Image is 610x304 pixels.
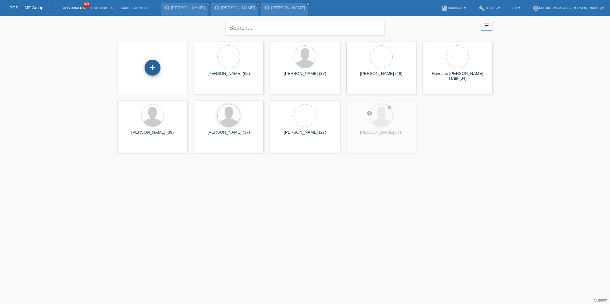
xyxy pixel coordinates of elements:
a: close [206,2,210,6]
div: [PERSON_NAME] (62) [199,71,259,81]
a: buildTools ▾ [475,6,503,10]
a: Email Support [116,6,151,10]
i: build [478,5,485,11]
a: [PERSON_NAME] [271,5,305,10]
i: account_circle [533,5,539,11]
i: close [256,2,259,5]
i: filter_list [483,22,490,29]
a: close [255,2,260,6]
div: Add customer [145,62,160,73]
span: 100 [83,2,90,7]
div: Havushe [PERSON_NAME] Tahiri (34) [428,71,487,81]
a: EN ▾ [509,6,523,10]
a: Purchases [88,6,116,10]
div: unconfirmed, pending [367,110,372,117]
div: [PERSON_NAME] (39) [123,130,182,140]
a: bookManual ▾ [438,6,469,10]
i: book [441,5,448,11]
i: close [306,2,309,5]
div: [PERSON_NAME] (46) [351,71,411,81]
a: close [306,2,310,6]
a: [PERSON_NAME] [171,5,205,10]
div: [PERSON_NAME] (37) [199,130,259,140]
a: [PERSON_NAME] [221,5,255,10]
a: POS — MF Group [10,5,43,10]
a: Customers [59,6,88,10]
a: Support [594,298,607,302]
div: [PERSON_NAME] (27) [275,130,335,140]
div: [PERSON_NAME] (37) [275,71,335,81]
i: close [206,2,209,5]
div: [PERSON_NAME] (34) [351,130,411,140]
a: account_circleMybikeplan AG - [PERSON_NAME] ▾ [530,6,607,10]
i: error [367,110,372,116]
input: Search... [226,21,384,36]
